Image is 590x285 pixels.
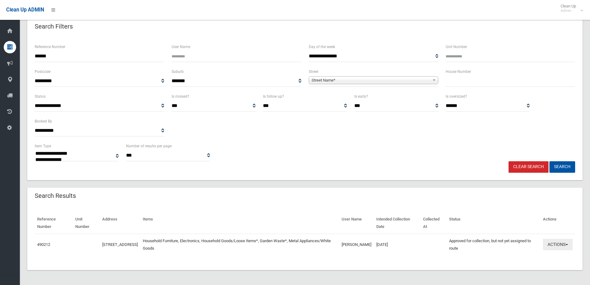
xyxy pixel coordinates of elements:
[446,93,467,100] label: Is oversized?
[339,234,374,255] td: [PERSON_NAME]
[447,234,540,255] td: Approved for collection, but not yet assigned to route
[140,234,339,255] td: Household Furniture, Electronics, Household Goods/Loose Items*, Garden Waste*, Metal Appliances/W...
[37,242,50,247] a: 490212
[172,93,189,100] label: Is missed?
[309,43,335,50] label: Day of the week
[35,68,50,75] label: Postcode
[354,93,368,100] label: Is early?
[374,212,421,234] th: Intended Collection Date
[374,234,421,255] td: [DATE]
[421,212,447,234] th: Collected At
[447,212,540,234] th: Status
[102,242,138,247] a: [STREET_ADDRESS]
[263,93,284,100] label: Is follow up?
[172,68,184,75] label: Suburb
[540,212,575,234] th: Actions
[561,8,576,13] small: Admin
[100,212,140,234] th: Address
[312,77,430,84] span: Street Name*
[543,239,573,250] button: Actions
[73,212,100,234] th: Unit Number
[35,118,52,125] label: Booked By
[35,212,73,234] th: Reference Number
[27,190,83,202] header: Search Results
[140,212,339,234] th: Items
[339,212,374,234] th: User Name
[557,4,582,13] span: Clean Up
[446,68,471,75] label: House Number
[35,143,51,149] label: Item Type
[35,43,65,50] label: Reference Number
[549,161,575,173] button: Search
[6,7,44,13] span: Clean Up ADMIN
[309,68,318,75] label: Street
[509,161,548,173] a: Clear Search
[35,93,46,100] label: Status
[126,143,172,149] label: Number of results per page
[172,43,190,50] label: User Name
[27,20,80,33] header: Search Filters
[446,43,467,50] label: Unit Number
